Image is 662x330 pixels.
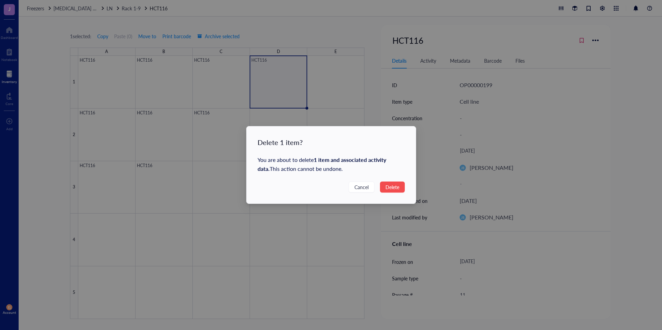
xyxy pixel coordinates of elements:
button: Delete [380,182,404,193]
span: Delete [385,183,399,191]
div: Delete 1 item? [258,137,405,147]
div: You are about to delete This action cannot be undone. [258,155,405,173]
strong: 1 item and associated activity data . [258,156,386,173]
span: Cancel [354,183,368,191]
button: Cancel [348,182,374,193]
